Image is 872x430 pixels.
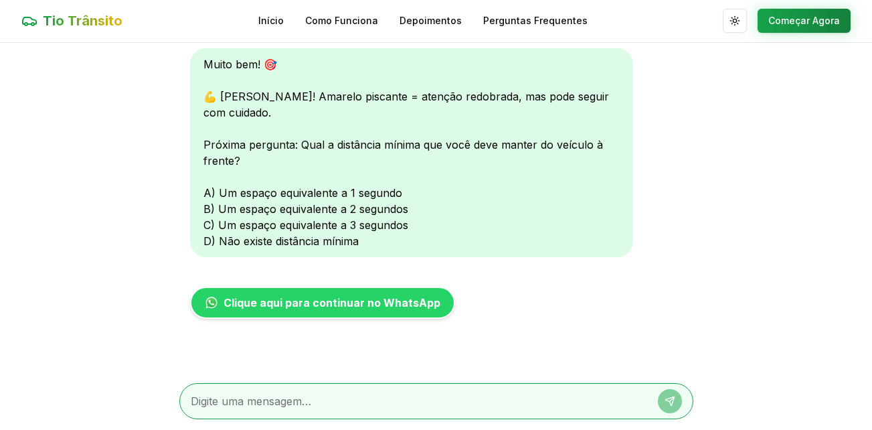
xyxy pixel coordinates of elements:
div: Muito bem! 🎯 💪 [PERSON_NAME]! Amarelo piscante = atenção redobrada, mas pode seguir com cuidado. ... [190,48,633,257]
a: Tio Trânsito [21,11,122,30]
a: Início [258,14,284,27]
span: Tio Trânsito [43,11,122,30]
a: Depoimentos [400,14,462,27]
span: Clique aqui para continuar no WhatsApp [224,295,440,311]
a: Clique aqui para continuar no WhatsApp [190,287,455,319]
a: Perguntas Frequentes [483,14,588,27]
button: Começar Agora [758,9,851,33]
a: Como Funciona [305,14,378,27]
